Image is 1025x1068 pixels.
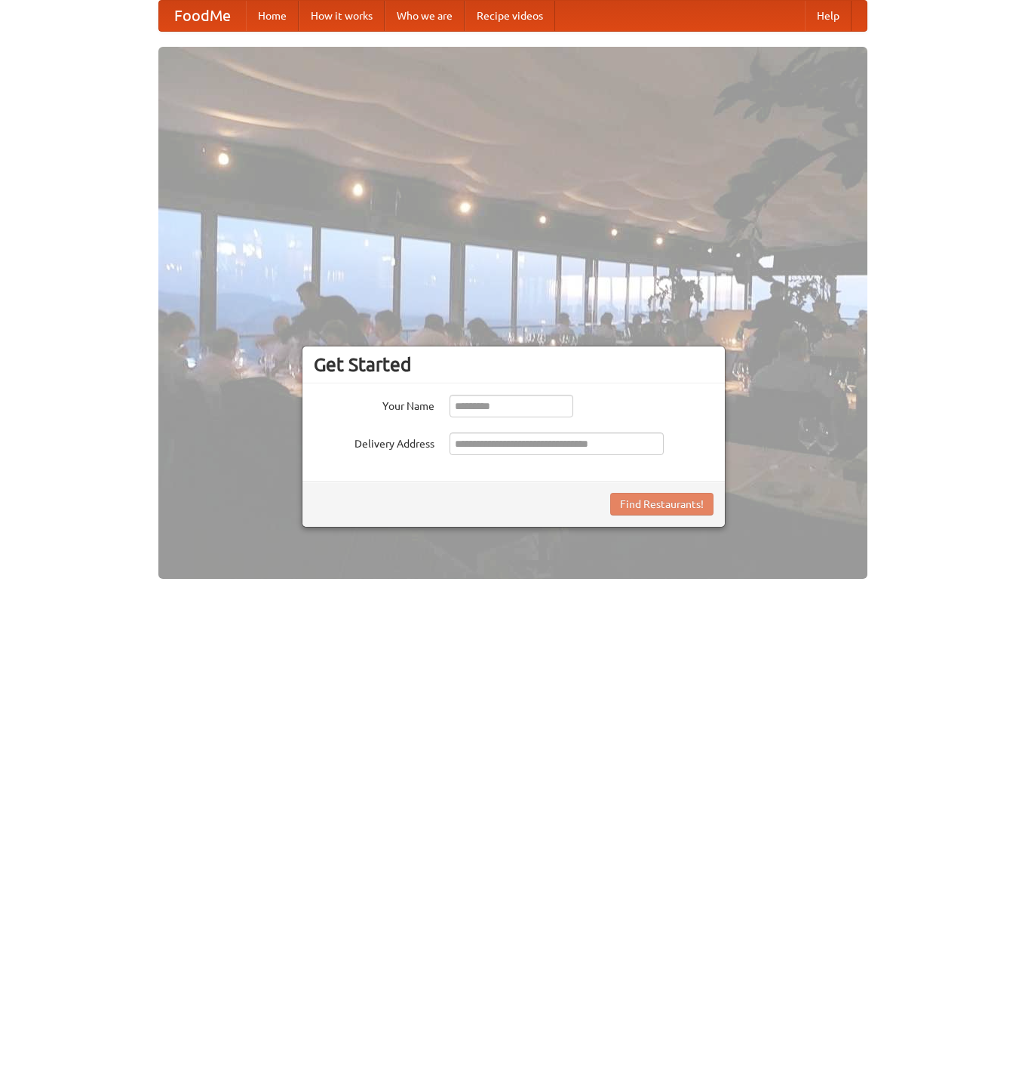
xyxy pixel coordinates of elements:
[314,353,714,376] h3: Get Started
[610,493,714,516] button: Find Restaurants!
[159,1,246,31] a: FoodMe
[246,1,299,31] a: Home
[465,1,555,31] a: Recipe videos
[805,1,852,31] a: Help
[385,1,465,31] a: Who we are
[314,395,434,414] label: Your Name
[314,432,434,451] label: Delivery Address
[299,1,385,31] a: How it works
